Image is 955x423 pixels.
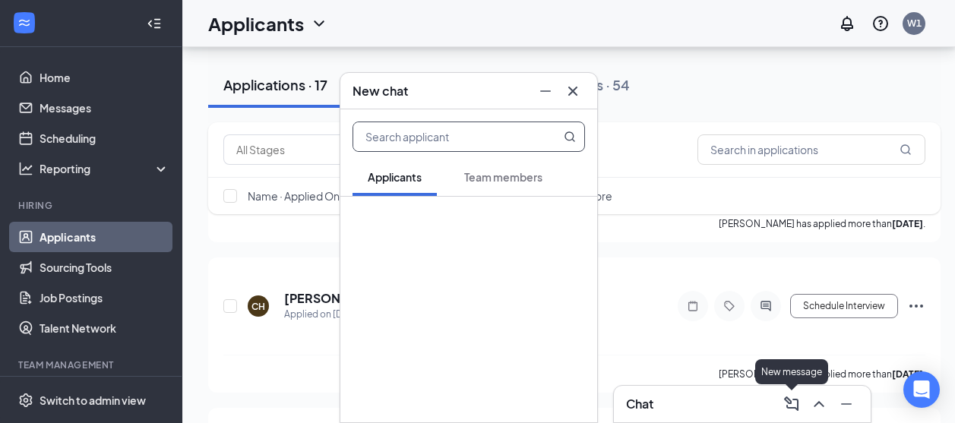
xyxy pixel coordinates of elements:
[18,393,33,408] svg: Settings
[536,82,555,100] svg: Minimize
[353,122,533,151] input: Search applicant
[310,14,328,33] svg: ChevronDown
[779,392,804,416] button: ComposeMessage
[18,358,166,371] div: Team Management
[564,82,582,100] svg: Cross
[40,313,169,343] a: Talent Network
[236,141,375,158] input: All Stages
[892,368,923,380] b: [DATE]
[903,371,940,408] div: Open Intercom Messenger
[810,395,828,413] svg: ChevronUp
[697,134,925,165] input: Search in applications
[626,396,653,412] h3: Chat
[837,395,855,413] svg: Minimize
[684,300,702,312] svg: Note
[871,14,890,33] svg: QuestionInfo
[40,252,169,283] a: Sourcing Tools
[17,15,32,30] svg: WorkstreamLogo
[40,161,170,176] div: Reporting
[719,368,925,380] p: [PERSON_NAME] has applied more than .
[755,359,828,384] div: New message
[838,14,856,33] svg: Notifications
[40,393,146,408] div: Switch to admin view
[807,392,831,416] button: ChevronUp
[353,83,408,99] h3: New chat
[900,144,912,156] svg: MagnifyingGlass
[834,392,859,416] button: Minimize
[783,395,801,413] svg: ComposeMessage
[251,300,265,313] div: CH
[40,123,169,153] a: Scheduling
[757,300,775,312] svg: ActiveChat
[790,294,898,318] button: Schedule Interview
[147,16,162,31] svg: Collapse
[40,283,169,313] a: Job Postings
[18,199,166,212] div: Hiring
[907,17,922,30] div: W1
[720,300,738,312] svg: Tag
[533,79,558,103] button: Minimize
[40,222,169,252] a: Applicants
[18,161,33,176] svg: Analysis
[284,290,351,307] h5: [PERSON_NAME]
[223,75,327,94] div: Applications · 17
[907,297,925,315] svg: Ellipses
[248,188,340,204] span: Name · Applied On
[208,11,304,36] h1: Applicants
[368,170,422,184] span: Applicants
[564,131,576,143] svg: MagnifyingGlass
[40,93,169,123] a: Messages
[464,170,542,184] span: Team members
[284,307,369,322] div: Applied on [DATE]
[40,62,169,93] a: Home
[561,79,585,103] button: Cross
